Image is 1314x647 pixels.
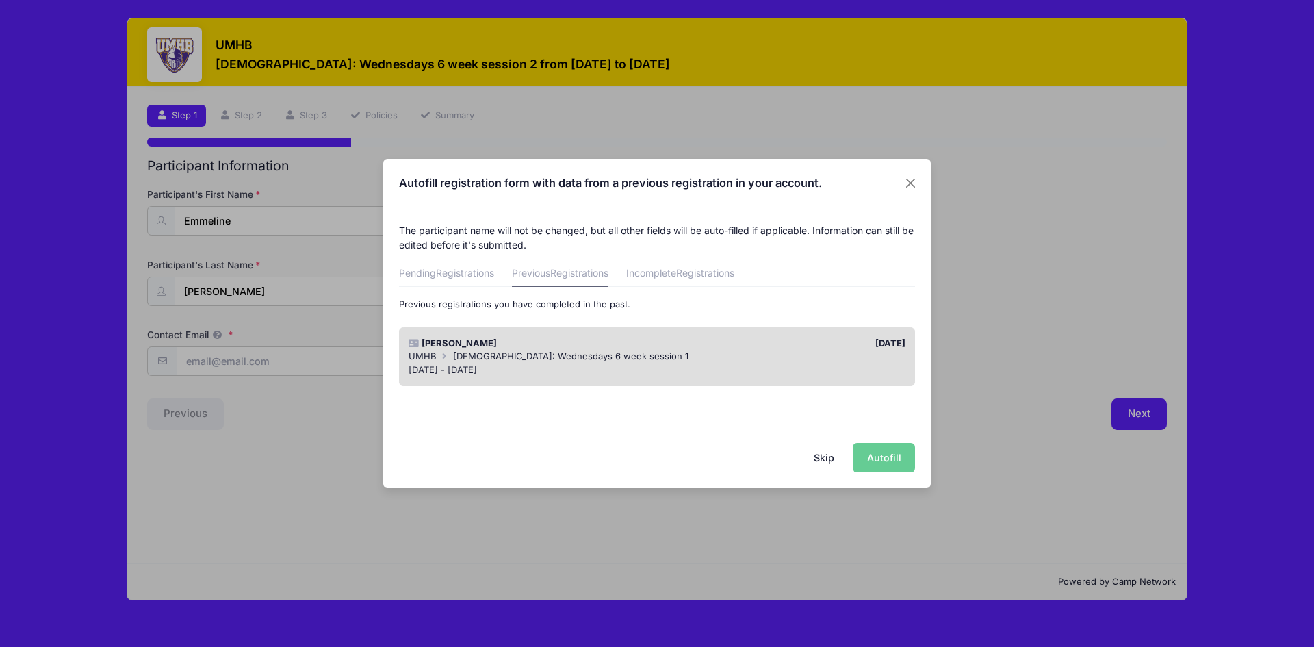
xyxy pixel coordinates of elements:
[899,170,923,195] button: Close
[453,351,688,361] span: [DEMOGRAPHIC_DATA]: Wednesdays 6 week session 1
[402,337,657,351] div: [PERSON_NAME]
[399,298,916,312] p: Previous registrations you have completed in the past.
[550,267,608,279] span: Registrations
[399,223,916,252] p: The participant name will not be changed, but all other fields will be auto-filled if applicable....
[800,443,849,472] button: Skip
[409,364,906,377] div: [DATE] - [DATE]
[399,262,494,287] a: Pending
[512,262,608,287] a: Previous
[436,267,494,279] span: Registrations
[657,337,912,351] div: [DATE]
[399,175,822,191] h4: Autofill registration form with data from a previous registration in your account.
[626,262,734,287] a: Incomplete
[409,351,437,361] span: UMHB
[676,267,734,279] span: Registrations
